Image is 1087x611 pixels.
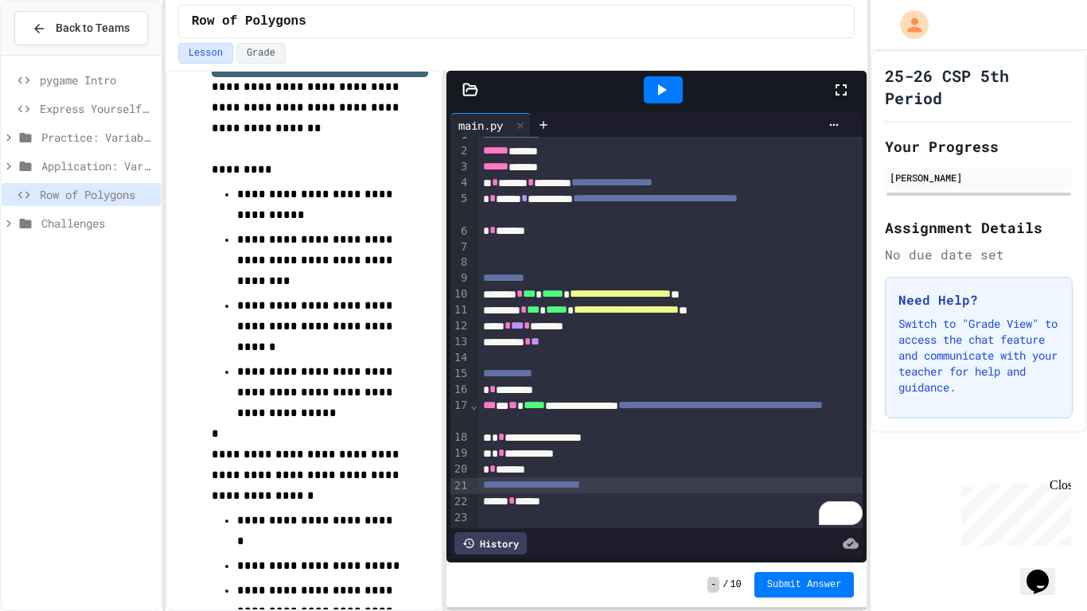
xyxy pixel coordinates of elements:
[450,398,470,430] div: 17
[898,316,1059,395] p: Switch to "Grade View" to access the chat feature and communicate with your teacher for help and ...
[478,124,864,528] div: To enrich screen reader interactions, please activate Accessibility in Grammarly extension settings
[450,510,470,526] div: 23
[450,302,470,318] div: 11
[450,446,470,461] div: 19
[454,532,527,555] div: History
[885,135,1073,158] h2: Your Progress
[767,578,842,591] span: Submit Answer
[41,158,154,174] span: Application: Variables/Print
[450,143,470,159] div: 2
[450,255,470,270] div: 8
[14,11,148,45] button: Back to Teams
[450,191,470,223] div: 5
[450,350,470,366] div: 14
[1020,547,1071,595] iframe: chat widget
[883,6,933,43] div: My Account
[450,430,470,446] div: 18
[192,12,306,31] span: Row of Polygons
[450,366,470,382] div: 15
[450,318,470,334] div: 12
[450,224,470,239] div: 6
[450,239,470,255] div: 7
[450,382,470,398] div: 16
[450,334,470,350] div: 13
[40,100,154,117] span: Express Yourself in Python!
[40,72,154,88] span: pygame Intro
[41,129,154,146] span: Practice: Variables/Print
[885,64,1073,109] h1: 25-26 CSP 5th Period
[885,245,1073,264] div: No due date set
[898,290,1059,309] h3: Need Help?
[885,216,1073,239] h2: Assignment Details
[730,578,741,591] span: 10
[450,478,470,494] div: 21
[450,113,531,137] div: main.py
[41,215,154,232] span: Challenges
[890,170,1068,185] div: [PERSON_NAME]
[178,43,233,64] button: Lesson
[40,186,154,203] span: Row of Polygons
[450,461,470,477] div: 20
[450,117,511,134] div: main.py
[470,399,478,411] span: Fold line
[723,578,728,591] span: /
[450,175,470,191] div: 4
[56,20,130,37] span: Back to Teams
[6,6,110,101] div: Chat with us now!Close
[450,286,470,302] div: 10
[236,43,286,64] button: Grade
[754,572,855,597] button: Submit Answer
[450,494,470,510] div: 22
[707,577,719,593] span: -
[450,159,470,175] div: 3
[955,478,1071,546] iframe: chat widget
[450,270,470,286] div: 9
